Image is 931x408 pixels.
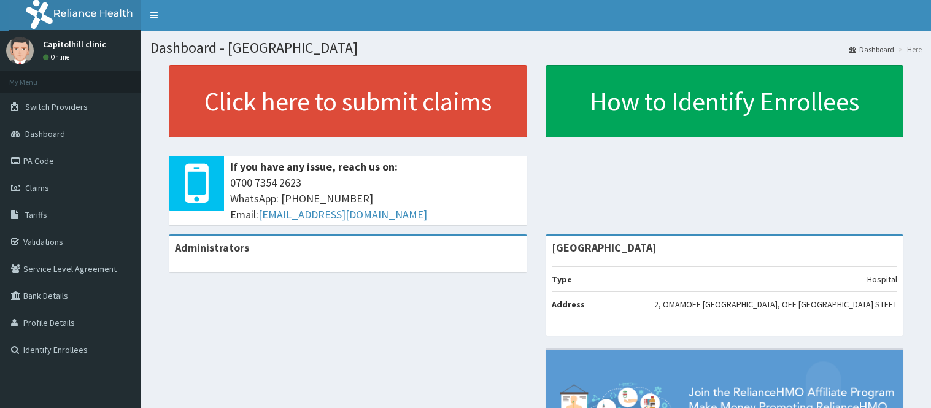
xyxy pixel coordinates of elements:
a: Online [43,53,72,61]
h1: Dashboard - [GEOGRAPHIC_DATA] [150,40,922,56]
b: Type [552,274,572,285]
a: [EMAIL_ADDRESS][DOMAIN_NAME] [258,207,427,221]
p: 2, OMAMOFE [GEOGRAPHIC_DATA], OFF [GEOGRAPHIC_DATA] STEET [654,298,897,310]
span: Dashboard [25,128,65,139]
a: How to Identify Enrollees [546,65,904,137]
img: User Image [6,37,34,64]
p: Capitolhill clinic [43,40,106,48]
span: Tariffs [25,209,47,220]
li: Here [895,44,922,55]
b: Administrators [175,241,249,255]
a: Dashboard [849,44,894,55]
span: 0700 7354 2623 WhatsApp: [PHONE_NUMBER] Email: [230,175,521,222]
span: Switch Providers [25,101,88,112]
span: Claims [25,182,49,193]
b: If you have any issue, reach us on: [230,160,398,174]
b: Address [552,299,585,310]
strong: [GEOGRAPHIC_DATA] [552,241,657,255]
p: Hospital [867,273,897,285]
a: Click here to submit claims [169,65,527,137]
